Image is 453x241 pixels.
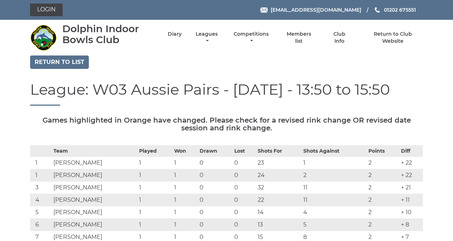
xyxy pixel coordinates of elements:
[137,206,172,219] td: 1
[399,219,423,231] td: + 8
[302,146,367,157] th: Shots Against
[137,194,172,206] td: 1
[137,182,172,194] td: 1
[137,219,172,231] td: 1
[256,169,302,182] td: 24
[375,7,380,13] img: Phone us
[399,182,423,194] td: + 21
[233,194,256,206] td: 0
[256,157,302,169] td: 23
[302,219,367,231] td: 5
[367,219,399,231] td: 2
[233,206,256,219] td: 0
[137,169,172,182] td: 1
[30,182,52,194] td: 3
[30,4,63,16] a: Login
[172,182,198,194] td: 1
[172,194,198,206] td: 1
[399,169,423,182] td: + 22
[137,157,172,169] td: 1
[198,206,233,219] td: 0
[367,146,399,157] th: Points
[137,146,172,157] th: Played
[367,182,399,194] td: 2
[399,206,423,219] td: + 10
[198,146,233,157] th: Drawn
[30,169,52,182] td: 1
[172,219,198,231] td: 1
[194,31,219,45] a: Leagues
[52,169,138,182] td: [PERSON_NAME]
[30,116,423,132] h5: Games highlighted in Orange have changed. Please check for a revised rink change OR revised date ...
[283,31,315,45] a: Members list
[399,194,423,206] td: + 11
[302,182,367,194] td: 11
[256,194,302,206] td: 22
[256,146,302,157] th: Shots For
[52,219,138,231] td: [PERSON_NAME]
[30,81,423,106] h1: League: W03 Aussie Pairs - [DATE] - 13:50 to 15:50
[30,55,89,69] a: Return to list
[374,6,416,14] a: Phone us 01202 675551
[256,206,302,219] td: 14
[271,7,361,13] span: [EMAIL_ADDRESS][DOMAIN_NAME]
[52,146,138,157] th: Team
[233,157,256,169] td: 0
[30,206,52,219] td: 5
[172,206,198,219] td: 1
[399,146,423,157] th: Diff
[302,157,367,169] td: 1
[62,23,155,45] div: Dolphin Indoor Bowls Club
[233,219,256,231] td: 0
[233,146,256,157] th: Lost
[302,169,367,182] td: 2
[302,194,367,206] td: 11
[260,6,361,14] a: Email [EMAIL_ADDRESS][DOMAIN_NAME]
[198,219,233,231] td: 0
[367,157,399,169] td: 2
[256,219,302,231] td: 13
[384,7,416,13] span: 01202 675551
[30,219,52,231] td: 6
[233,169,256,182] td: 0
[256,182,302,194] td: 32
[367,206,399,219] td: 2
[198,182,233,194] td: 0
[52,182,138,194] td: [PERSON_NAME]
[399,157,423,169] td: + 22
[198,194,233,206] td: 0
[172,169,198,182] td: 1
[363,31,423,45] a: Return to Club Website
[52,206,138,219] td: [PERSON_NAME]
[233,182,256,194] td: 0
[52,157,138,169] td: [PERSON_NAME]
[172,146,198,157] th: Won
[30,24,57,51] img: Dolphin Indoor Bowls Club
[328,31,351,45] a: Club Info
[30,194,52,206] td: 4
[367,169,399,182] td: 2
[260,7,268,13] img: Email
[232,31,270,45] a: Competitions
[367,194,399,206] td: 2
[302,206,367,219] td: 4
[198,157,233,169] td: 0
[30,157,52,169] td: 1
[52,194,138,206] td: [PERSON_NAME]
[168,31,182,37] a: Diary
[172,157,198,169] td: 1
[198,169,233,182] td: 0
